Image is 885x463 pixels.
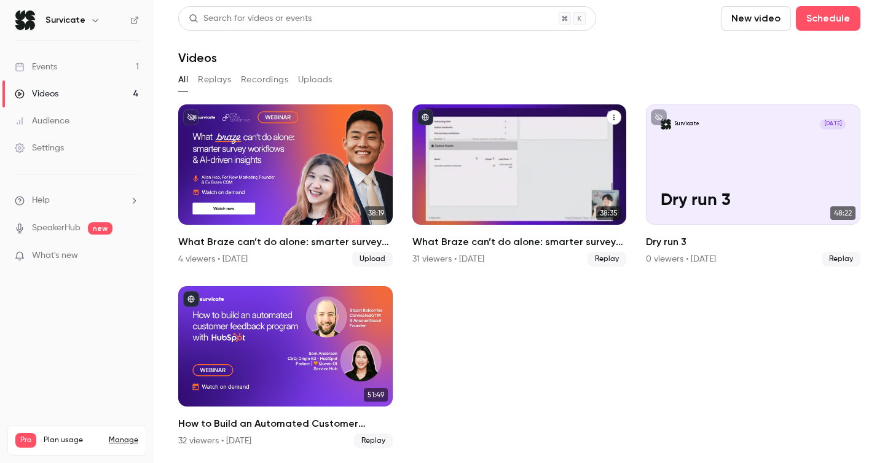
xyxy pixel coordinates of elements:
[15,88,58,100] div: Videos
[646,104,860,267] li: Dry run 3
[178,253,248,265] div: 4 viewers • [DATE]
[15,433,36,448] span: Pro
[178,104,393,267] li: What Braze can’t do alone: smarter survey workflows & AI-driven insights
[32,194,50,207] span: Help
[364,206,388,220] span: 38:19
[241,70,288,90] button: Recordings
[183,291,199,307] button: published
[44,435,101,445] span: Plan usage
[109,435,138,445] a: Manage
[417,109,433,125] button: published
[412,253,484,265] div: 31 viewers • [DATE]
[796,6,860,31] button: Schedule
[183,109,199,125] button: unpublished
[15,194,139,207] li: help-dropdown-opener
[178,286,393,448] li: How to Build an Automated Customer Feedback Program with HubSpot
[124,251,139,262] iframe: Noticeable Trigger
[178,104,860,448] ul: Videos
[178,50,217,65] h1: Videos
[15,142,64,154] div: Settings
[45,14,85,26] h6: Survicate
[412,104,627,267] a: 38:35What Braze can’t do alone: smarter survey workflows & AI-driven insights31 viewers • [DATE]R...
[15,115,69,127] div: Audience
[596,206,621,220] span: 38:35
[651,109,667,125] button: unpublished
[354,434,393,448] span: Replay
[178,286,393,448] a: 51:49How to Build an Automated Customer Feedback Program with HubSpot32 viewers • [DATE]Replay
[661,191,846,211] p: Dry run 3
[178,70,188,90] button: All
[721,6,791,31] button: New video
[32,249,78,262] span: What's new
[178,416,393,431] h2: How to Build an Automated Customer Feedback Program with HubSpot
[178,235,393,249] h2: What Braze can’t do alone: smarter survey workflows & AI-driven insights
[15,10,35,30] img: Survicate
[646,253,716,265] div: 0 viewers • [DATE]
[588,252,626,267] span: Replay
[822,252,860,267] span: Replay
[178,435,251,447] div: 32 viewers • [DATE]
[412,235,627,249] h2: What Braze can’t do alone: smarter survey workflows & AI-driven insights
[32,222,81,235] a: SpeakerHub
[364,388,388,402] span: 51:49
[830,206,855,220] span: 48:22
[189,12,312,25] div: Search for videos or events
[178,6,860,454] section: Videos
[646,104,860,267] a: Dry run 3Survicate[DATE]Dry run 348:22Dry run 30 viewers • [DATE]Replay
[88,222,112,235] span: new
[412,104,627,267] li: What Braze can’t do alone: smarter survey workflows & AI-driven insights
[646,235,860,249] h2: Dry run 3
[820,119,846,130] span: [DATE]
[298,70,332,90] button: Uploads
[15,61,57,73] div: Events
[675,120,699,128] p: Survicate
[198,70,231,90] button: Replays
[178,104,393,267] a: 38:19What Braze can’t do alone: smarter survey workflows & AI-driven insights4 viewers • [DATE]Up...
[352,252,393,267] span: Upload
